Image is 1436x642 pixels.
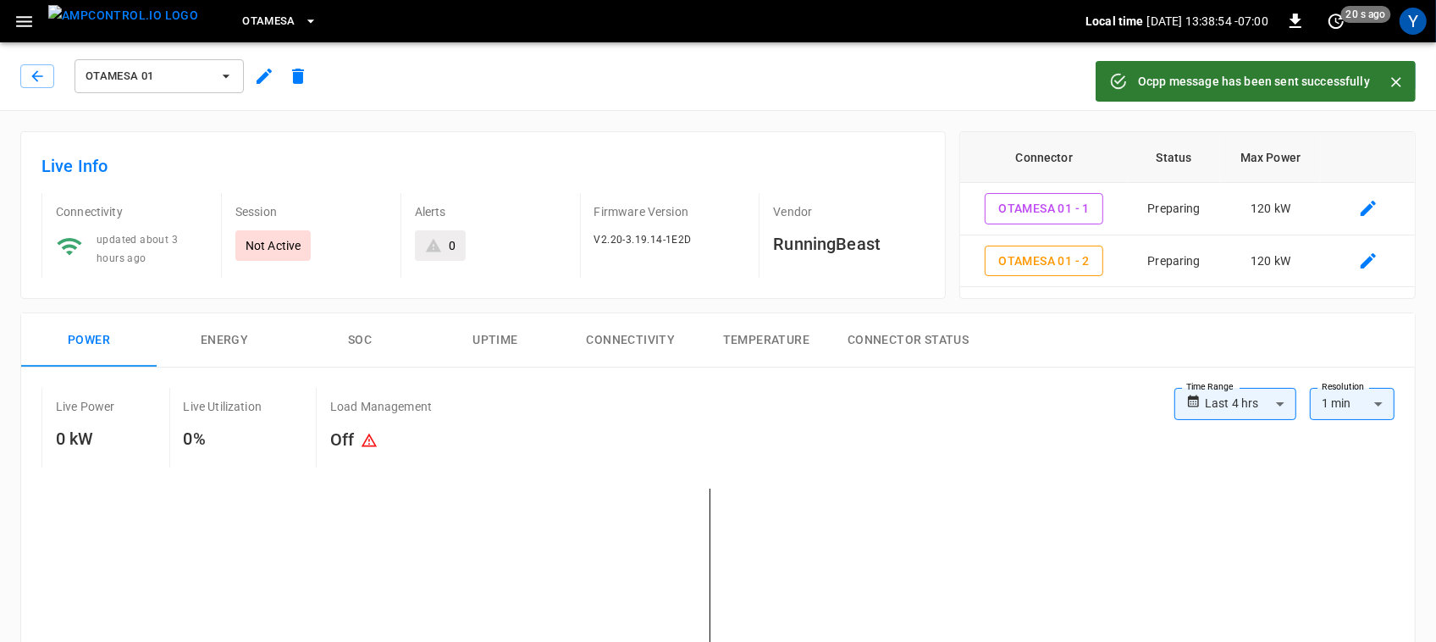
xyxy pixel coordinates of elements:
span: OtaMesa [242,12,295,31]
label: Time Range [1186,380,1234,394]
label: Resolution [1322,380,1364,394]
p: Firmware Version [594,203,746,220]
th: Status [1128,132,1220,183]
p: Load Management [330,398,432,415]
h6: 0% [184,425,262,452]
button: Energy [157,313,292,368]
div: Ocpp message has been sent successfully [1138,66,1370,97]
p: Live Power [56,398,115,415]
span: 20 s ago [1341,6,1391,23]
span: OtaMesa 01 [86,67,211,86]
td: Preparing [1128,235,1220,288]
button: OtaMesa 01 - 1 [985,193,1103,224]
div: 0 [449,237,456,254]
h6: 0 kW [56,425,115,452]
p: [DATE] 13:38:54 -07:00 [1147,13,1268,30]
div: Last 4 hrs [1205,388,1296,420]
p: Alerts [415,203,566,220]
h6: RunningBeast [773,230,925,257]
h6: Live Info [41,152,925,180]
td: 120 kW [1220,183,1321,235]
img: ampcontrol.io logo [48,5,198,26]
p: Session [235,203,387,220]
button: Connectivity [563,313,699,368]
span: updated about 3 hours ago [97,234,178,264]
td: Preparing [1128,183,1220,235]
div: 1 min [1310,388,1395,420]
button: Temperature [699,313,834,368]
button: Existing capacity schedules won’t take effect because Load Management is turned off. To activate ... [354,425,384,457]
span: V2.20-3.19.14-1E2D [594,234,692,246]
p: Vendor [773,203,925,220]
td: 120 kW [1220,235,1321,288]
th: Max Power [1220,132,1321,183]
p: Local time [1085,13,1144,30]
th: Connector [960,132,1128,183]
button: OtaMesa 01 [75,59,244,93]
p: Not Active [246,237,301,254]
button: Power [21,313,157,368]
table: connector table [960,132,1415,287]
button: Connector Status [834,313,982,368]
div: profile-icon [1400,8,1427,35]
button: Close [1384,69,1409,95]
button: set refresh interval [1323,8,1350,35]
button: SOC [292,313,428,368]
p: Live Utilization [184,398,262,415]
p: Connectivity [56,203,207,220]
button: Uptime [428,313,563,368]
button: OtaMesa [235,5,324,38]
h6: Off [330,425,432,457]
button: OtaMesa 01 - 2 [985,246,1103,277]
